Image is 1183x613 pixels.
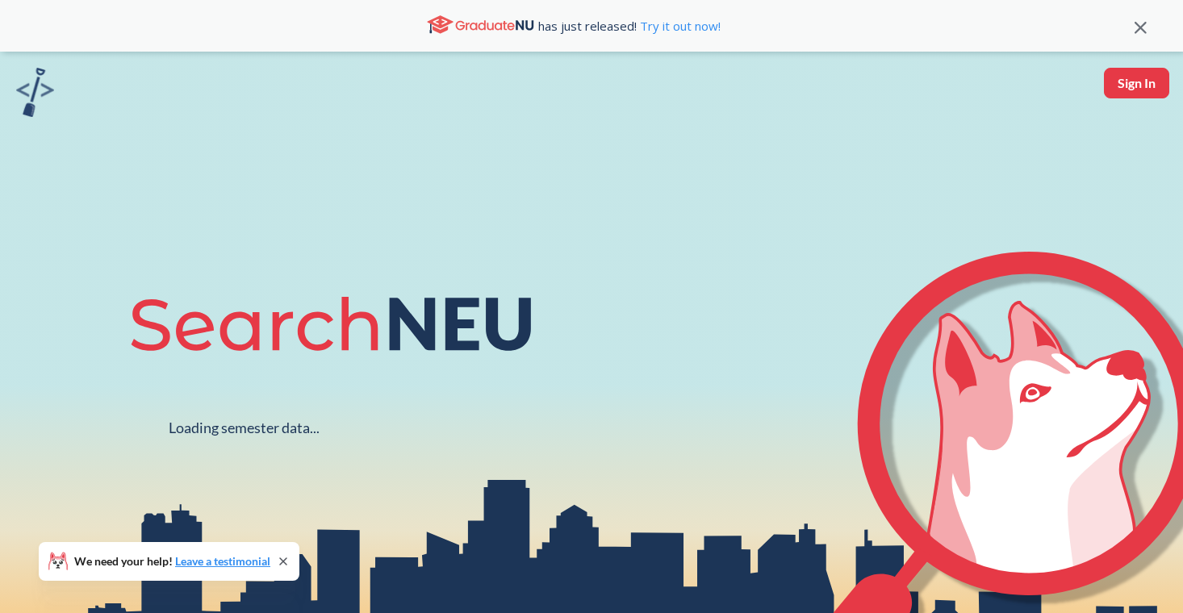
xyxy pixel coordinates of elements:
[74,556,270,567] span: We need your help!
[538,17,721,35] span: has just released!
[16,68,54,122] a: sandbox logo
[637,18,721,34] a: Try it out now!
[1104,68,1169,98] button: Sign In
[175,554,270,568] a: Leave a testimonial
[16,68,54,117] img: sandbox logo
[169,419,320,437] div: Loading semester data...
